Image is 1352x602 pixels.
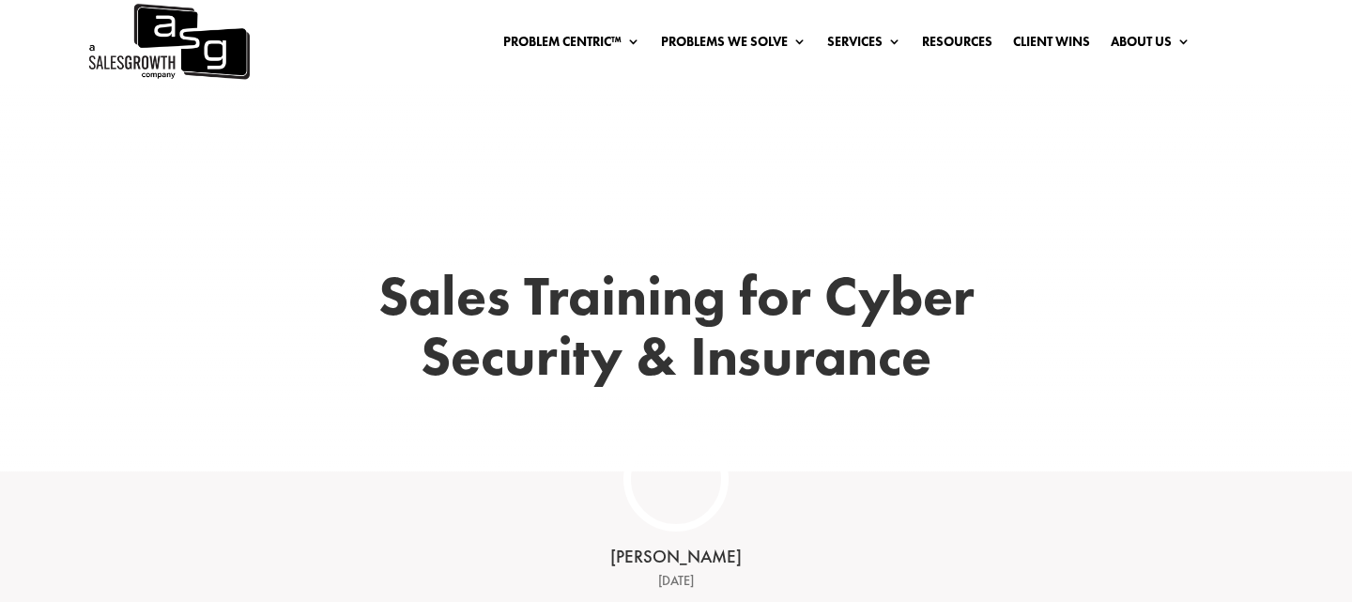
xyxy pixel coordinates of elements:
[827,35,901,55] a: Services
[1013,35,1090,55] a: Client Wins
[385,545,967,570] div: [PERSON_NAME]
[503,35,640,55] a: Problem Centric™
[661,35,807,55] a: Problems We Solve
[366,266,986,396] h1: Sales Training for Cyber Security & Insurance
[385,570,967,593] div: [DATE]
[1111,35,1191,55] a: About Us
[922,35,992,55] a: Resources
